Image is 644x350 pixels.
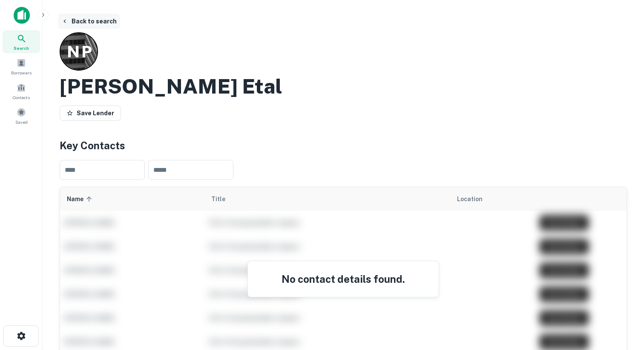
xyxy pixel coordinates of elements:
[3,80,40,102] a: Contacts
[58,14,120,29] button: Back to search
[601,255,644,296] iframe: Chat Widget
[60,105,121,121] button: Save Lender
[60,138,627,153] h4: Key Contacts
[67,40,91,64] p: N P
[3,104,40,127] a: Saved
[11,69,32,76] span: Borrowers
[3,30,40,53] a: Search
[14,7,30,24] img: capitalize-icon.png
[15,119,28,125] span: Saved
[14,45,29,51] span: Search
[3,55,40,78] a: Borrowers
[60,74,282,99] h2: [PERSON_NAME] Etal
[13,94,30,101] span: Contacts
[258,271,428,287] h4: No contact details found.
